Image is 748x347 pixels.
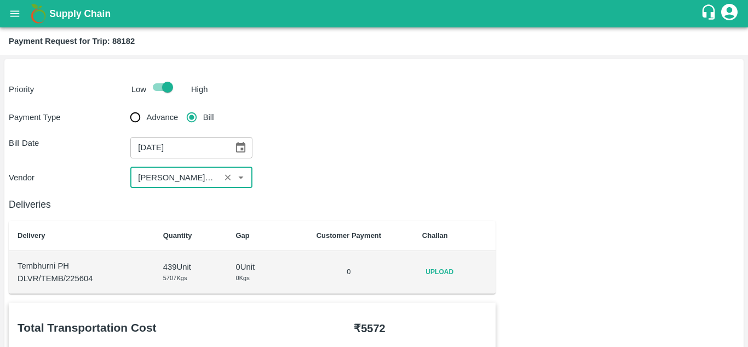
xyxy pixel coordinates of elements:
p: High [191,83,208,95]
span: 0 Kgs [235,275,249,281]
p: DLVR/TEMB/225604 [18,272,146,285]
input: Bill Date [130,137,226,158]
input: Select Vendor [134,170,216,185]
img: logo [27,3,49,25]
p: Bill Date [9,137,130,149]
p: Vendor [9,172,130,184]
p: 439 Unit [163,261,218,273]
button: Choose date, selected date is Sep 12, 2025 [230,137,251,158]
b: Delivery [18,231,45,240]
p: Low [131,83,146,95]
h6: Deliveries [9,197,496,212]
b: Payment Request for Trip: 88182 [9,37,135,45]
a: Supply Chain [49,6,700,21]
p: Payment Type [9,111,130,123]
span: Upload [422,264,457,280]
div: account of current user [720,2,739,25]
td: 0 [284,251,413,294]
button: Open [234,170,248,185]
span: 5707 Kgs [163,275,187,281]
b: Challan [422,231,448,240]
b: Quantity [163,231,192,240]
b: Supply Chain [49,8,111,19]
p: Tembhurni PH [18,260,146,272]
div: customer-support [700,4,720,24]
button: open drawer [2,1,27,26]
p: Priority [9,83,127,95]
p: 0 Unit [235,261,275,273]
span: Advance [147,111,179,123]
b: Customer Payment [317,231,381,240]
b: Gap [235,231,249,240]
span: Bill [203,111,214,123]
button: Clear [221,170,235,185]
b: ₹ 5572 [354,322,385,334]
b: Total Transportation Cost [18,321,157,334]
